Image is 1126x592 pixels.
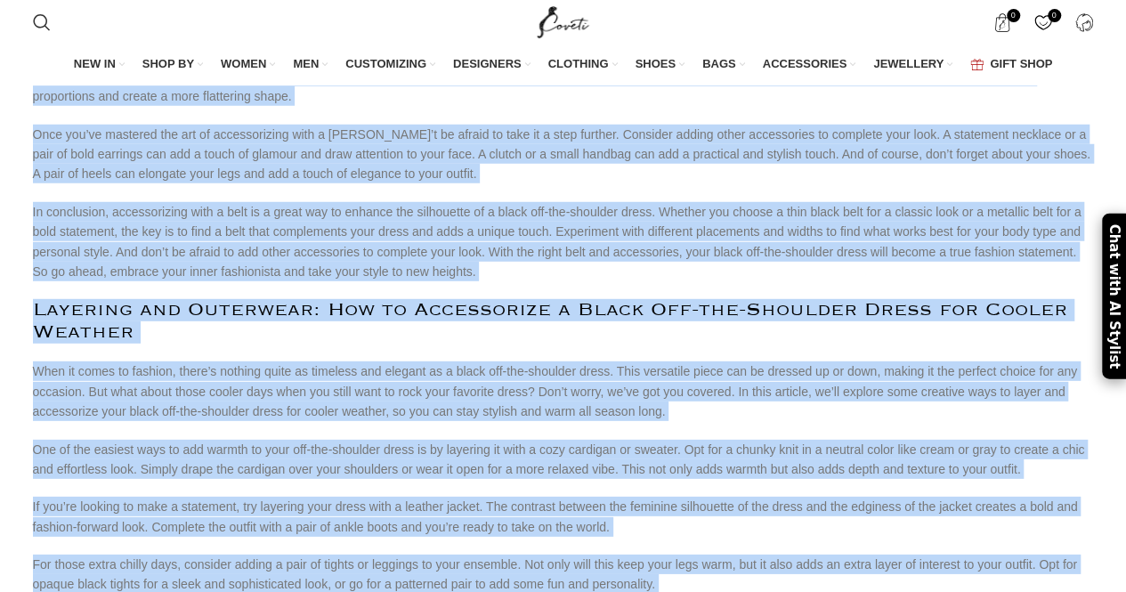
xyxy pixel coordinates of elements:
a: JEWELLERY [873,46,952,84]
span: CLOTHING [548,56,609,72]
p: When it comes to fashion, there’s nothing quite as timeless and elegant as a black off-the-should... [33,361,1094,421]
span: JEWELLERY [873,56,944,72]
a: GIFT SHOP [970,46,1052,84]
a: CUSTOMIZING [345,46,435,84]
span: MEN [293,56,319,72]
span: 0 [1048,9,1061,22]
p: In conclusion, accessorizing with a belt is a great way to enhance the silhouette of a black off-... [33,202,1094,282]
span: SHOES [635,56,676,72]
a: 0 [1025,4,1062,40]
a: WOMEN [221,46,275,84]
span: BAGS [702,56,736,72]
a: BAGS [702,46,745,84]
span: WOMEN [221,56,266,72]
span: CUSTOMIZING [345,56,426,72]
a: CLOTHING [548,46,618,84]
span: 0 [1007,9,1020,22]
p: If you’re looking to make a statement, try layering your dress with a leather jacket. The contras... [33,497,1094,537]
span: SHOP BY [142,56,194,72]
span: NEW IN [74,56,116,72]
a: MEN [293,46,328,84]
div: My Wishlist [1025,4,1062,40]
a: ACCESSORIES [763,46,856,84]
p: One of the easiest ways to add warmth to your off-the-shoulder dress is by layering it with a coz... [33,440,1094,480]
a: DESIGNERS [453,46,531,84]
span: ACCESSORIES [763,56,847,72]
a: Search [24,4,60,40]
a: SHOP BY [142,46,203,84]
h2: Layering and Outerwear: How to Accessorize a Black Off-the-Shoulder Dress for Cooler Weather [33,299,1094,344]
a: 0 [984,4,1021,40]
span: GIFT SHOP [990,56,1052,72]
img: GiftBag [970,59,984,70]
div: Main navigation [24,46,1103,84]
a: NEW IN [74,46,125,84]
a: SHOES [635,46,685,84]
span: DESIGNERS [453,56,522,72]
a: Site logo [533,14,593,28]
p: Once you’ve mastered the art of accessorizing with a [PERSON_NAME]’t be afraid to take it a step ... [33,125,1094,184]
